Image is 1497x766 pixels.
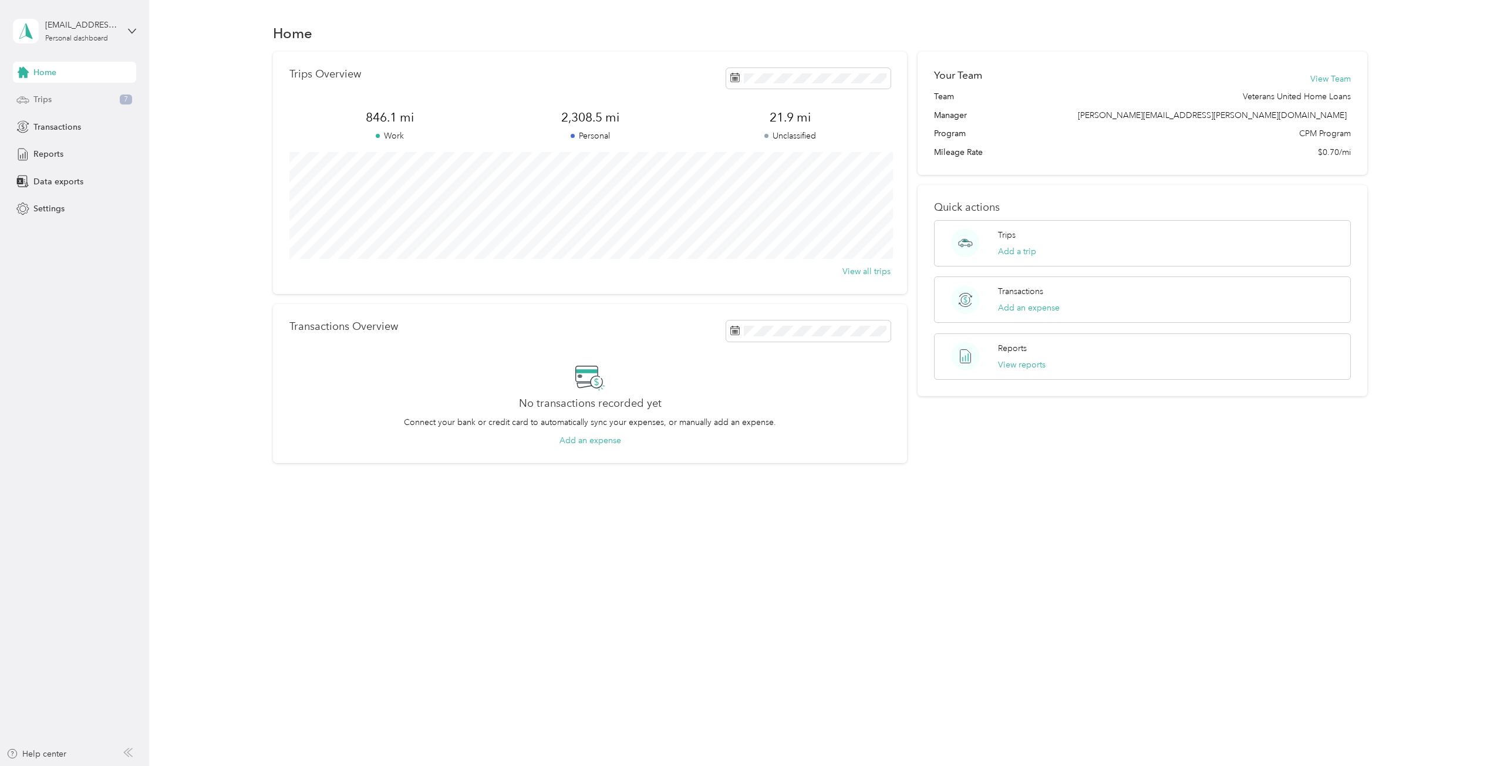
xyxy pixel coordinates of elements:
button: Add a trip [998,245,1036,258]
span: $0.70/mi [1318,146,1351,158]
div: Personal dashboard [45,35,108,42]
span: 7 [120,95,132,105]
h2: No transactions recorded yet [519,397,662,410]
span: Veterans United Home Loans [1243,90,1351,103]
span: 21.9 mi [690,109,891,126]
span: Reports [33,148,63,160]
p: Work [289,130,490,142]
span: 846.1 mi [289,109,490,126]
button: Help center [6,748,66,760]
p: Connect your bank or credit card to automatically sync your expenses, or manually add an expense. [404,416,776,428]
span: Team [934,90,954,103]
iframe: Everlance-gr Chat Button Frame [1431,700,1497,766]
p: Transactions Overview [289,320,398,333]
button: Add an expense [559,434,621,447]
span: Trips [33,93,52,106]
p: Transactions [998,285,1043,298]
button: View Team [1310,73,1351,85]
p: Personal [490,130,690,142]
p: Trips [998,229,1016,241]
span: Mileage Rate [934,146,983,158]
span: Settings [33,203,65,215]
span: Home [33,66,56,79]
span: [PERSON_NAME][EMAIL_ADDRESS][PERSON_NAME][DOMAIN_NAME] [1078,110,1347,120]
h1: Home [273,27,312,39]
p: Trips Overview [289,68,361,80]
p: Reports [998,342,1027,355]
span: Data exports [33,176,83,188]
p: Quick actions [934,201,1351,214]
span: Manager [934,109,967,122]
span: 2,308.5 mi [490,109,690,126]
button: Add an expense [998,302,1060,314]
span: CPM Program [1299,127,1351,140]
span: Program [934,127,966,140]
h2: Your Team [934,68,982,83]
p: Unclassified [690,130,891,142]
button: View reports [998,359,1046,371]
button: View all trips [842,265,891,278]
span: Transactions [33,121,81,133]
div: [EMAIL_ADDRESS][PERSON_NAME][DOMAIN_NAME] [45,19,119,31]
